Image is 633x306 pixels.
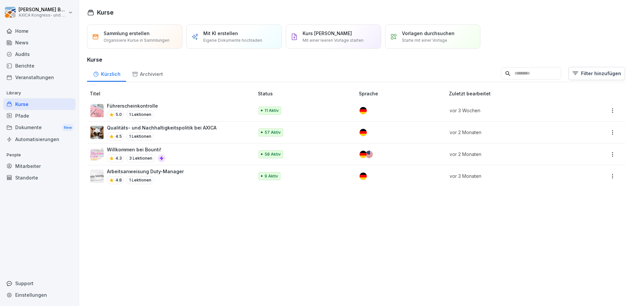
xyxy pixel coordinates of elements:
[104,30,150,37] p: Sammlung erstellen
[303,30,352,37] p: Kurs [PERSON_NAME]
[303,37,364,43] p: Mit einer leeren Vorlage starten
[19,7,67,13] p: [PERSON_NAME] Buttgereit
[90,126,104,139] img: r1d5yf18y2brqtocaitpazkm.png
[3,160,75,172] a: Mitarbeiter
[3,150,75,160] p: People
[97,8,114,17] h1: Kurse
[107,124,217,131] p: Qualitäts- und Nachhaltigkeitspolitik bei AXICA
[107,146,166,153] p: Willkommen bei Bounti!
[19,13,67,18] p: AXICA Kongress- und Tagungszentrum Pariser Platz 3 GmbH
[203,37,262,43] p: Eigene Dokumente hochladen
[258,90,357,97] p: Status
[402,37,447,43] p: Starte mit einer Vorlage
[3,37,75,48] a: News
[126,176,154,184] p: 1 Lektionen
[3,60,75,72] a: Berichte
[360,173,367,180] img: de.svg
[3,172,75,183] a: Standorte
[90,90,255,97] p: Titel
[3,72,75,83] a: Veranstaltungen
[203,30,238,37] p: Mit KI erstellen
[116,112,122,118] p: 5.0
[365,151,373,158] img: us.svg
[126,154,155,162] p: 3 Lektionen
[104,37,170,43] p: Organisiere Kurse in Sammlungen
[450,173,572,179] p: vor 3 Monaten
[107,102,158,109] p: Führerscheinkontrolle
[62,124,73,131] div: New
[3,48,75,60] a: Audits
[360,151,367,158] img: de.svg
[116,155,122,161] p: 4.3
[360,107,367,114] img: de.svg
[87,65,126,82] a: Kürzlich
[265,129,281,135] p: 57 Aktiv
[90,148,104,161] img: ezoyesrutavjy0yb17ox1s6s.png
[3,88,75,98] p: Library
[90,170,104,183] img: a8uzmyxkkdyibb3znixvropg.png
[265,108,279,114] p: 11 Aktiv
[402,30,455,37] p: Vorlagen durchsuchen
[87,56,625,64] h3: Kurse
[107,168,184,175] p: Arbeitsanweisung Duty-Manager
[450,151,572,158] p: vor 2 Monaten
[359,90,446,97] p: Sprache
[3,98,75,110] a: Kurse
[3,110,75,122] a: Pfade
[449,90,580,97] p: Zuletzt bearbeitet
[3,122,75,134] div: Dokumente
[126,132,154,140] p: 1 Lektionen
[3,25,75,37] a: Home
[126,65,169,82] a: Archiviert
[3,278,75,289] div: Support
[126,111,154,119] p: 1 Lektionen
[3,289,75,301] a: Einstellungen
[360,129,367,136] img: de.svg
[3,122,75,134] a: DokumenteNew
[568,67,625,80] button: Filter hinzufügen
[450,107,572,114] p: vor 3 Wochen
[116,133,122,139] p: 4.5
[90,104,104,117] img: tysqa3kn17sbof1d0u0endyv.png
[265,151,281,157] p: 58 Aktiv
[3,133,75,145] a: Automatisierungen
[450,129,572,136] p: vor 2 Monaten
[265,173,278,179] p: 9 Aktiv
[116,177,122,183] p: 4.8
